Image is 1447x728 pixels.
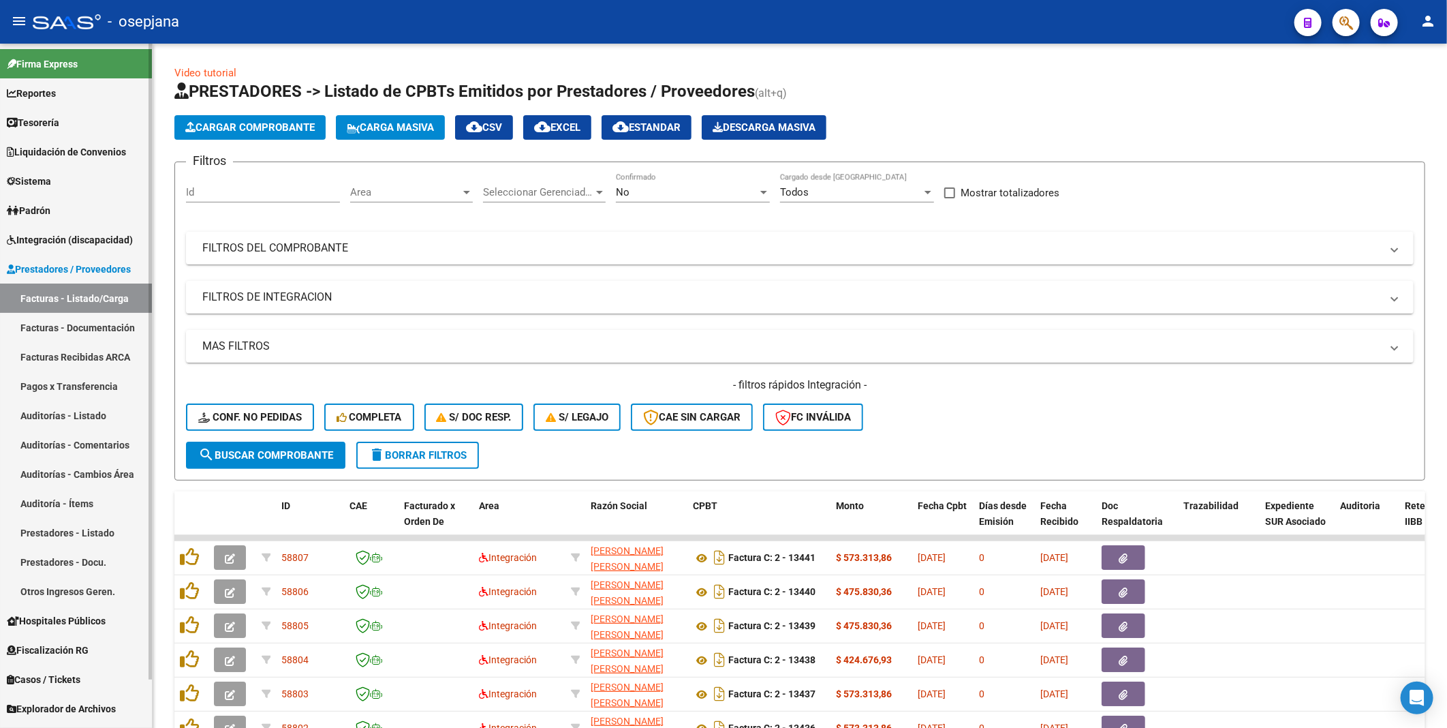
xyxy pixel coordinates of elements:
span: Integración [479,654,537,665]
span: CSV [466,121,502,134]
span: Buscar Comprobante [198,449,333,461]
span: Cargar Comprobante [185,121,315,134]
button: Conf. no pedidas [186,404,314,431]
strong: Factura C: 2 - 13438 [728,655,815,666]
span: 58806 [281,586,309,597]
i: Descargar documento [711,615,728,637]
span: 58807 [281,552,309,563]
span: [DATE] [918,552,946,563]
mat-expansion-panel-header: FILTROS DE INTEGRACION [186,281,1414,314]
span: [PERSON_NAME] [PERSON_NAME] [591,682,664,708]
datatable-header-cell: Trazabilidad [1178,491,1260,551]
datatable-header-cell: Facturado x Orden De [399,491,473,551]
span: Monto [836,500,864,511]
span: [DATE] [1040,552,1068,563]
button: CSV [455,115,513,140]
span: [DATE] [1040,620,1068,631]
span: [PERSON_NAME] [PERSON_NAME] [591,579,664,606]
span: (alt+q) [755,87,787,100]
i: Descargar documento [711,683,728,705]
span: Padrón [7,203,50,218]
datatable-header-cell: Fecha Recibido [1035,491,1096,551]
datatable-header-cell: Expediente SUR Asociado [1260,491,1335,551]
mat-icon: menu [11,13,27,29]
span: PRESTADORES -> Listado de CPBTs Emitidos por Prestadores / Proveedores [174,82,755,101]
span: Fiscalización RG [7,643,89,658]
span: Fecha Cpbt [918,500,967,511]
span: 0 [979,552,984,563]
span: Expediente SUR Asociado [1265,500,1326,527]
datatable-header-cell: CAE [344,491,399,551]
datatable-header-cell: Días desde Emisión [974,491,1035,551]
datatable-header-cell: Razón Social [585,491,687,551]
span: [DATE] [918,586,946,597]
strong: Factura C: 2 - 13439 [728,621,815,632]
span: Integración [479,586,537,597]
span: Borrar Filtros [369,449,467,461]
mat-icon: search [198,446,215,463]
span: Integración [479,552,537,563]
app-download-masive: Descarga masiva de comprobantes (adjuntos) [702,115,826,140]
div: Open Intercom Messenger [1401,682,1433,714]
span: S/ Doc Resp. [437,411,512,423]
button: S/ legajo [533,404,621,431]
span: [PERSON_NAME] [PERSON_NAME] [591,545,664,572]
span: Carga Masiva [347,121,434,134]
mat-icon: delete [369,446,385,463]
span: Días desde Emisión [979,500,1027,527]
i: Descargar documento [711,581,728,603]
span: Tesorería [7,115,59,130]
strong: Factura C: 2 - 13437 [728,689,815,700]
div: 27104600323 [591,611,682,640]
span: Completa [337,411,402,423]
span: Casos / Tickets [7,672,80,687]
span: Hospitales Públicos [7,613,106,628]
mat-panel-title: FILTROS DE INTEGRACION [202,290,1381,305]
button: Cargar Comprobante [174,115,326,140]
span: Doc Respaldatoria [1102,500,1163,527]
span: [DATE] [918,688,946,699]
span: [DATE] [1040,654,1068,665]
datatable-header-cell: Auditoria [1335,491,1399,551]
span: Integración [479,620,537,631]
span: Prestadores / Proveedores [7,262,131,277]
strong: Factura C: 2 - 13441 [728,553,815,564]
datatable-header-cell: ID [276,491,344,551]
span: EXCEL [534,121,580,134]
span: Liquidación de Convenios [7,145,126,160]
span: 0 [979,620,984,631]
span: [DATE] [918,654,946,665]
button: EXCEL [523,115,591,140]
div: 27104600323 [591,577,682,606]
span: Auditoria [1340,500,1380,511]
span: Integración (discapacidad) [7,232,133,247]
a: Video tutorial [174,67,236,79]
strong: $ 573.313,86 [836,552,892,563]
strong: $ 573.313,86 [836,688,892,699]
mat-expansion-panel-header: FILTROS DEL COMPROBANTE [186,232,1414,264]
span: No [616,186,629,198]
mat-icon: cloud_download [534,119,550,135]
span: 0 [979,688,984,699]
span: CAE [349,500,367,511]
span: Facturado x Orden De [404,500,455,527]
h3: Filtros [186,151,233,170]
datatable-header-cell: Area [473,491,565,551]
span: [PERSON_NAME] [PERSON_NAME] [591,613,664,640]
span: 58805 [281,620,309,631]
span: Estandar [612,121,681,134]
span: Area [479,500,499,511]
span: 58803 [281,688,309,699]
span: Fecha Recibido [1040,500,1078,527]
span: ID [281,500,290,511]
button: CAE SIN CARGAR [631,404,753,431]
button: Borrar Filtros [356,442,479,469]
span: Sistema [7,174,51,189]
mat-icon: cloud_download [466,119,482,135]
span: CPBT [693,500,717,511]
span: Reportes [7,86,56,101]
div: 27104600323 [591,543,682,572]
span: 58804 [281,654,309,665]
mat-panel-title: FILTROS DEL COMPROBANTE [202,241,1381,256]
i: Descargar documento [711,649,728,671]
